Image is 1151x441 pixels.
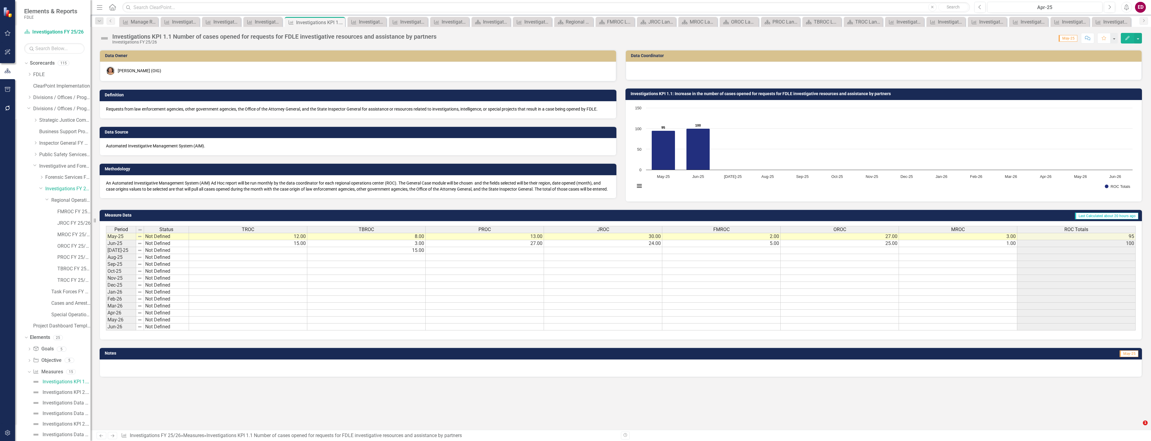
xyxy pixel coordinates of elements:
text: 150 [635,106,641,110]
text: Jun-26 [1109,174,1121,179]
text: May-25 [657,174,670,179]
button: Show ROC Totals [1105,185,1130,188]
a: Investigations KPI 1.1 Number of cases opened for requests for FDLE investigative resources and a... [31,377,91,387]
div: FMROC Landing Page [607,18,633,26]
div: 5 [57,346,66,352]
a: Scorecards [30,60,55,67]
img: ClearPoint Strategy [3,7,14,18]
a: Investigations Data Point 2.1a: Intelligence Coordination [31,398,91,408]
div: Investigations PROC Updater. [442,18,468,26]
td: Not Defined [144,261,189,268]
div: Investigations Data Point 2.2a: Cases: Intelligence [43,432,91,437]
a: Investigations JROC Updater [1011,18,1047,26]
td: [DATE]-25 [106,247,136,254]
a: OROC Landing Page [721,18,757,26]
span: May-25 [1120,350,1138,357]
div: Investigations KPI 1.1 Number of cases opened for requests for FDLE investigative resources and a... [43,379,91,385]
div: Investigations FMROC Updater [897,18,922,26]
a: PROC FY 25/26 [57,254,91,261]
div: 5 [65,358,74,363]
div: Regional Operations Center Default [566,18,592,26]
td: Not Defined [144,317,189,324]
div: Investigations KPI 2.1: Increase regional intelligence coordination and intelligence activities b... [255,18,281,26]
a: PROC Landing Page [763,18,798,26]
div: Manage Reports [131,18,157,26]
td: Mar-26 [106,303,136,310]
img: Not Defined [32,399,40,407]
td: Jan-26 [106,289,136,296]
text: 50 [637,147,641,152]
span: Search [947,5,960,9]
a: Investigations TROC Updater [1093,18,1129,26]
span: JROC [597,227,609,232]
path: Jun-25, 100. ROC Totals . [686,128,710,170]
a: Investigations KPI 2.1: Increase regional intelligence coordination and intelligence activities b... [245,18,281,26]
a: Special Operations Team FY25/26 [51,311,91,318]
img: Not Defined [32,389,40,396]
p: An Automated Investigative Management System (AIM) Ad Hoc report will be run monthly by the data ... [106,180,610,192]
td: Not Defined [144,296,189,303]
h3: Investigations KPI 1.1: Increase in the number of cases opened for requests for FDLE investigativ... [631,92,1139,96]
a: Task Forces FY 25/26 [51,288,91,295]
a: Investigations TBROC Updater [514,18,550,26]
svg: Interactive chart [632,105,1136,195]
a: FMROC FY 25/26 [57,208,91,215]
img: 8DAGhfEEPCf229AAAAAElFTkSuQmCC [137,304,142,308]
td: 27.00 [781,233,899,240]
td: 8.00 [307,233,426,240]
h3: Data Source [105,130,613,134]
div: Investigations Landing Page [483,18,509,26]
td: May-25 [106,233,136,240]
td: Nov-25 [106,275,136,282]
a: Forensic Services FY 25/26 [45,174,91,181]
div: Investigations JROC Updater [1021,18,1047,26]
div: Investigations TBROC Updater (Copy) [172,18,198,26]
div: Investigations Data Point 2.1a: Intelligence Coordination [43,400,91,406]
td: 27.00 [426,240,544,247]
iframe: Intercom live chat [1130,420,1145,435]
img: Not Defined [32,431,40,438]
img: 8DAGhfEEPCf229AAAAAElFTkSuQmCC [137,241,142,246]
td: Not Defined [144,324,189,330]
div: TBROC Landing Page [814,18,840,26]
a: Investigations JROC Updater [349,18,385,26]
h3: Data Owner [105,53,613,58]
span: OROC [833,227,846,232]
td: Apr-26 [106,310,136,317]
td: Sep-25 [106,261,136,268]
a: Inspector General FY 25/26 [39,140,91,147]
a: Project Dashboard Template [33,323,91,330]
td: Aug-25 [106,254,136,261]
img: 8DAGhfEEPCf229AAAAAElFTkSuQmCC [138,227,142,232]
a: Investigations FY 25/26 [45,185,91,192]
a: Divisions / Offices / Programs FY 25/26 [33,105,91,112]
h3: Data Coordinator [631,53,1139,58]
td: Jun-25 [106,240,136,247]
span: Elements & Reports [24,8,77,15]
a: Investigations MROC Updater [969,18,1005,26]
a: Investigations Data Point 2.2a: Cases: Intelligence [31,430,91,439]
a: Regional Operations Center Default [556,18,592,26]
td: Feb-26 [106,296,136,303]
td: Dec-25 [106,282,136,289]
td: 2.00 [662,233,781,240]
div: MROC Landing Page [690,18,716,26]
div: Investigations KPI 1.1 Number of cases opened for requests for FDLE investigative resources and a... [296,19,344,26]
h3: Measure Data [105,213,411,217]
td: Not Defined [144,247,189,254]
a: JROC Landing Page [638,18,674,26]
div: Investigations OROC Updater [1062,18,1088,26]
td: 15.00 [307,247,426,254]
img: Not Defined [32,420,40,428]
button: ED [1135,2,1146,13]
div: Investigations JROC Updater [359,18,385,26]
td: Not Defined [144,303,189,310]
img: Not Defined [32,378,40,385]
div: PROC Landing Page [772,18,798,26]
div: Investigations OROC Updater [213,18,239,26]
td: 30.00 [544,233,662,240]
small: FDLE [24,15,77,20]
td: Not Defined [144,282,189,289]
a: Investigations FY 25/26 [130,433,181,438]
path: May-25, 95. ROC Totals . [651,130,675,170]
